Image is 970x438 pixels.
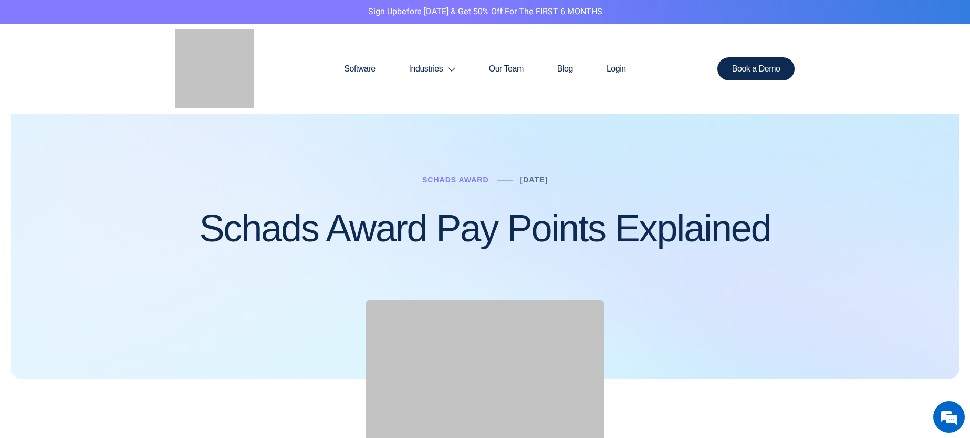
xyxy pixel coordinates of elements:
a: [DATE] [520,176,548,184]
a: Our Team [472,44,540,94]
a: Login [590,44,643,94]
a: Sign Up [368,5,397,18]
span: Book a Demo [732,65,780,73]
h1: Schads Award Pay Points Explained [199,208,770,249]
a: Industries [392,44,472,94]
a: Schads Award [422,176,489,184]
a: Software [327,44,392,94]
a: Book a Demo [717,57,795,80]
a: Blog [540,44,590,94]
p: before [DATE] & Get 50% Off for the FIRST 6 MONTHS [8,5,962,19]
